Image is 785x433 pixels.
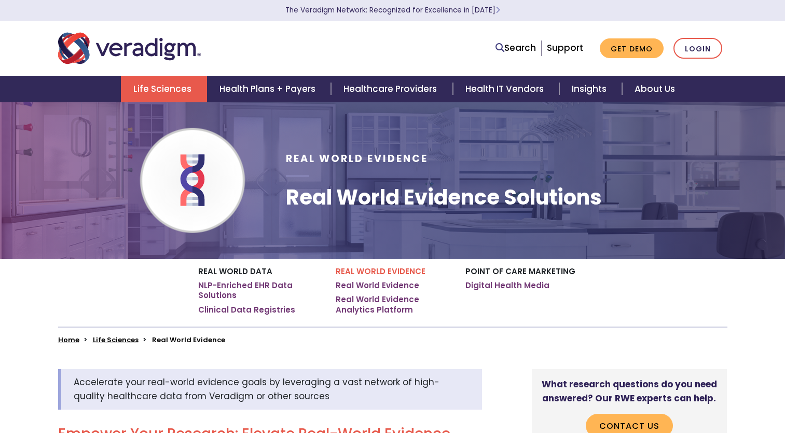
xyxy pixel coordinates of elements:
strong: What research questions do you need answered? Our RWE experts can help. [542,378,717,404]
a: About Us [622,76,687,102]
a: Health Plans + Payers [207,76,331,102]
a: Digital Health Media [465,280,549,291]
a: Insights [559,76,622,102]
a: Real World Evidence [336,280,419,291]
a: Life Sciences [93,335,139,345]
span: Accelerate your real-world evidence goals by leveraging a vast network of high-quality healthcare... [74,376,439,402]
a: Real World Evidence Analytics Platform [336,294,450,315]
a: Login [673,38,722,59]
a: Search [495,41,536,55]
span: Learn More [495,5,500,15]
a: Life Sciences [121,76,207,102]
a: Home [58,335,79,345]
a: Get Demo [600,38,664,59]
a: NLP-Enriched EHR Data Solutions [198,280,320,301]
a: Healthcare Providers [331,76,452,102]
h1: Real World Evidence Solutions [286,185,602,210]
img: Veradigm logo [58,31,201,65]
span: Real World Evidence [286,152,428,166]
a: Clinical Data Registries [198,305,295,315]
a: The Veradigm Network: Recognized for Excellence in [DATE]Learn More [285,5,500,15]
a: Health IT Vendors [453,76,559,102]
a: Support [547,42,583,54]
